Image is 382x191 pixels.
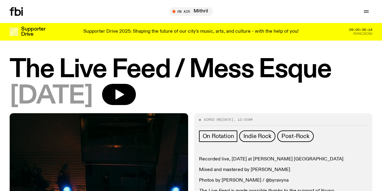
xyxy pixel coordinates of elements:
p: Supporter Drive 2025: Shaping the future of our city’s music, arts, and culture - with the help o... [83,29,299,35]
a: Indie Rock [239,130,275,142]
a: On Rotation [199,130,238,142]
p: Mixed and mastered by [PERSON_NAME] [199,167,368,173]
h1: The Live Feed / Mess Esque [10,58,372,82]
h3: Supporter Drive [21,27,45,37]
span: Indie Rock [243,133,271,140]
span: , 12:00am [233,117,252,122]
span: [DATE] [10,84,92,108]
span: On Rotation [203,133,234,140]
a: Post-Rock [277,130,313,142]
p: Photos by [PERSON_NAME] / @byravyna [199,178,368,183]
span: Aired on [204,117,221,122]
span: 09:00:36:14 [349,28,372,31]
p: Recorded live, [DATE] at [PERSON_NAME] [GEOGRAPHIC_DATA] [199,156,368,162]
span: Post-Rock [281,133,309,140]
span: [DATE] [221,117,233,122]
button: On AirMithril [169,7,213,16]
span: Remaining [353,32,372,35]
